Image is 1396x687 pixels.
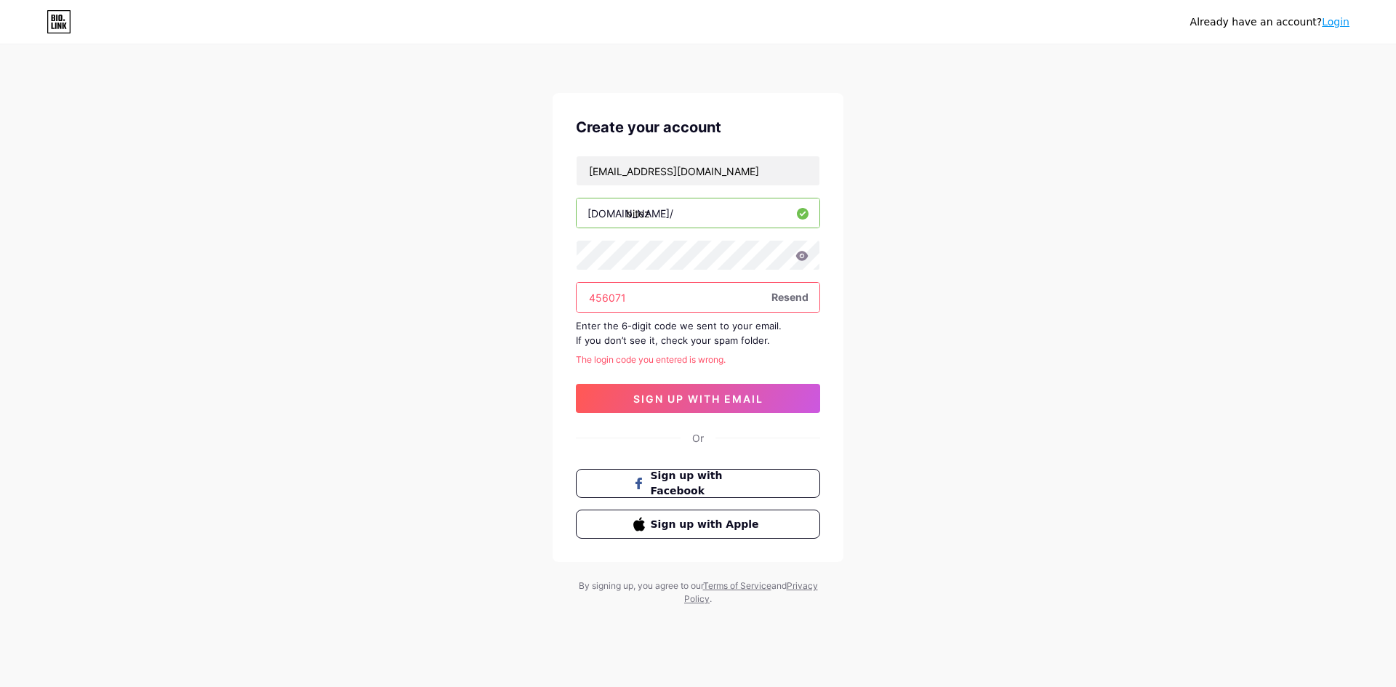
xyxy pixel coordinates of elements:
a: Terms of Service [703,580,771,591]
button: Sign up with Apple [576,510,820,539]
div: Create your account [576,116,820,138]
span: Sign up with Facebook [651,468,763,499]
div: Already have an account? [1190,15,1349,30]
div: By signing up, you agree to our and . [574,579,822,606]
div: Enter the 6-digit code we sent to your email. If you don’t see it, check your spam folder. [576,318,820,347]
div: Or [692,430,704,446]
div: The login code you entered is wrong. [576,353,820,366]
input: Email [577,156,819,185]
a: Login [1322,16,1349,28]
button: sign up with email [576,384,820,413]
div: [DOMAIN_NAME]/ [587,206,673,221]
input: username [577,198,819,228]
span: sign up with email [633,393,763,405]
button: Sign up with Facebook [576,469,820,498]
span: Resend [771,289,809,305]
input: Paste login code [577,283,819,312]
span: Sign up with Apple [651,517,763,532]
